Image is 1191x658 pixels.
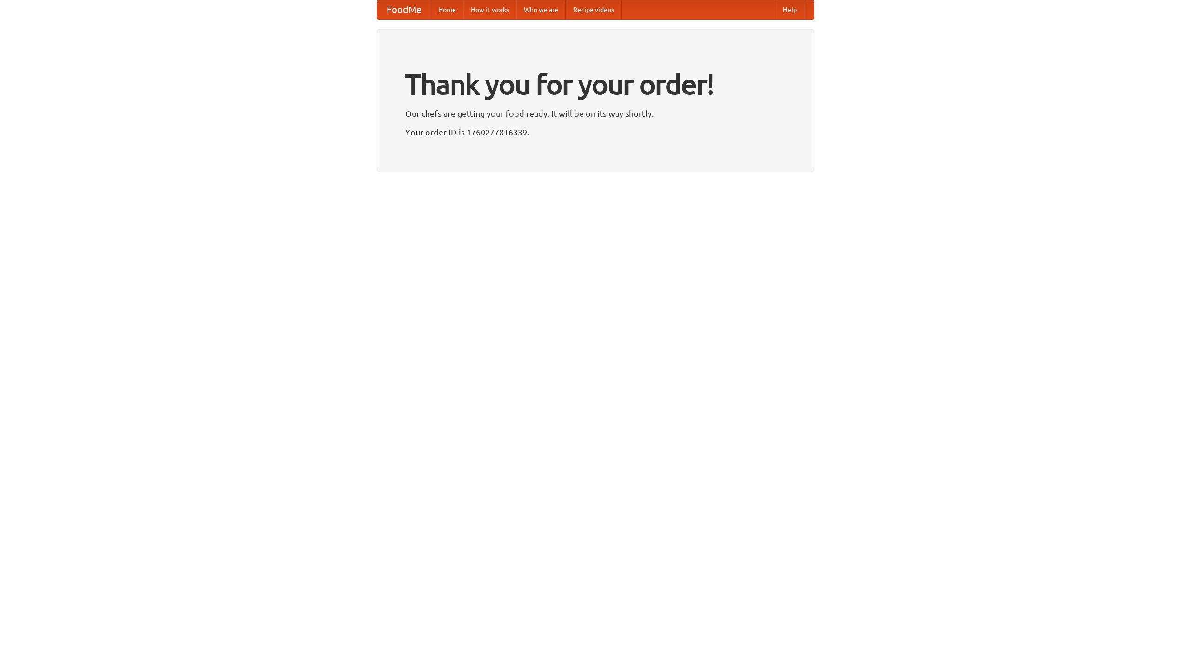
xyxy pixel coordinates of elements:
h1: Thank you for your order! [405,62,786,106]
a: How it works [463,0,516,19]
a: Home [431,0,463,19]
a: Help [776,0,804,19]
a: Who we are [516,0,566,19]
a: Recipe videos [566,0,622,19]
p: Your order ID is 1760277816339. [405,125,786,139]
a: FoodMe [377,0,431,19]
p: Our chefs are getting your food ready. It will be on its way shortly. [405,106,786,120]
